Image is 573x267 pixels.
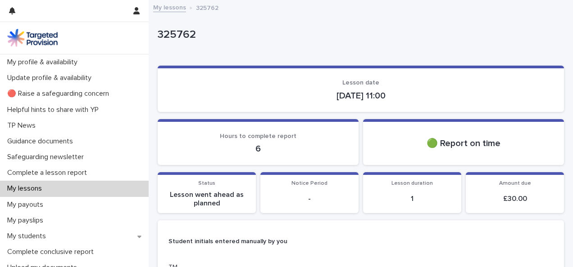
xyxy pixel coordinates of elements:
[342,80,379,86] span: Lesson date
[499,181,531,186] span: Amount due
[391,181,433,186] span: Lesson duration
[4,137,80,146] p: Guidance documents
[4,184,49,193] p: My lessons
[168,238,287,245] strong: Student initials entered manually by you
[266,195,353,203] p: -
[163,191,250,208] p: Lesson went ahead as planned
[471,195,559,203] p: £ 30.00
[7,29,58,47] img: M5nRWzHhSzIhMunXDL62
[4,89,116,98] p: 🔴 Raise a safeguarding concern
[4,74,99,82] p: Update profile & availability
[368,195,456,203] p: 1
[220,133,296,139] span: Hours to complete report
[4,232,53,240] p: My students
[4,216,50,225] p: My payslips
[168,90,553,101] p: [DATE] 11:00
[4,200,50,209] p: My payouts
[158,28,560,41] p: 325762
[291,181,327,186] span: Notice Period
[4,121,43,130] p: TP News
[4,248,101,256] p: Complete conclusive report
[374,138,553,149] p: 🟢 Report on time
[4,106,106,114] p: Helpful hints to share with YP
[4,169,94,177] p: Complete a lesson report
[153,2,186,12] a: My lessons
[4,153,91,161] p: Safeguarding newsletter
[196,2,218,12] p: 325762
[198,181,215,186] span: Status
[168,143,348,154] p: 6
[4,58,85,67] p: My profile & availability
